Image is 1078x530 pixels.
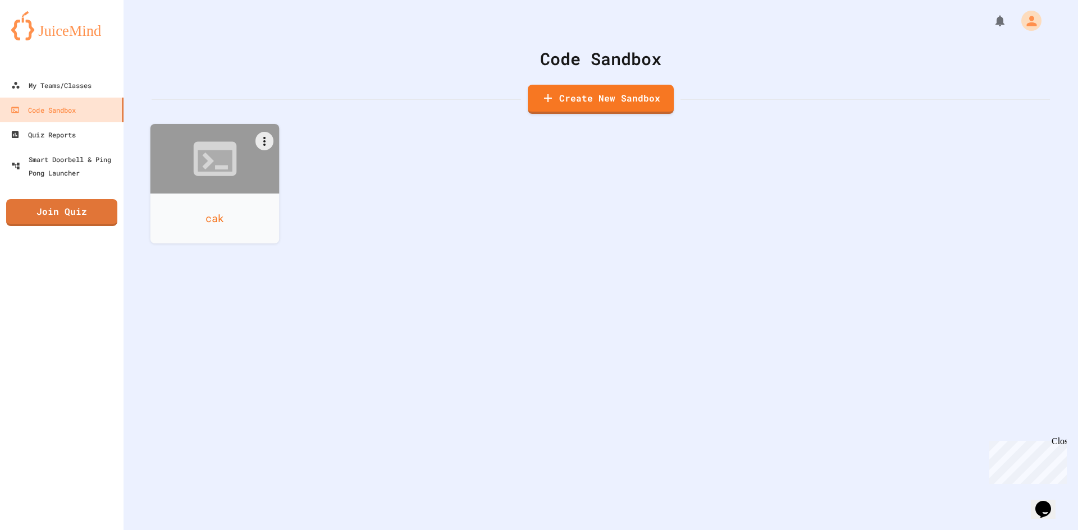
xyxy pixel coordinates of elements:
[1031,485,1067,519] iframe: chat widget
[11,79,92,92] div: My Teams/Classes
[11,153,119,179] div: Smart Doorbell & Ping Pong Launcher
[972,11,1010,30] div: My Notifications
[985,436,1067,484] iframe: chat widget
[1010,8,1044,34] div: My Account
[4,4,77,71] div: Chat with us now!Close
[11,128,76,141] div: Quiz Reports
[6,199,117,226] a: Join Quiz
[11,103,76,117] div: Code Sandbox
[152,46,1050,71] div: Code Sandbox
[528,85,674,114] a: Create New Sandbox
[11,11,112,40] img: logo-orange.svg
[150,193,280,243] div: cak
[150,124,280,243] a: cak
